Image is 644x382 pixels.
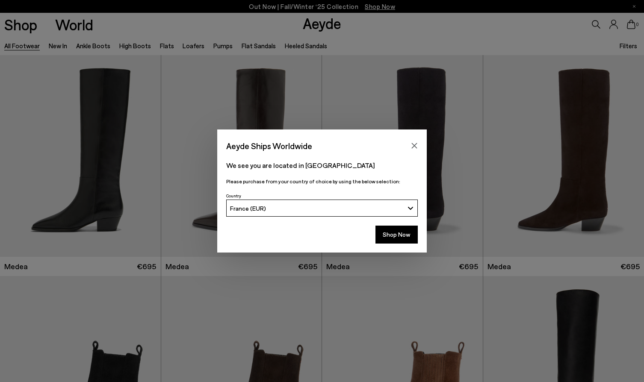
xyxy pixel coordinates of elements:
span: Country [226,193,241,198]
span: France (EUR) [230,205,266,212]
button: Close [408,139,421,152]
span: Aeyde Ships Worldwide [226,138,312,153]
button: Shop Now [375,226,418,244]
p: We see you are located in [GEOGRAPHIC_DATA] [226,160,418,170]
p: Please purchase from your country of choice by using the below selection: [226,177,418,185]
